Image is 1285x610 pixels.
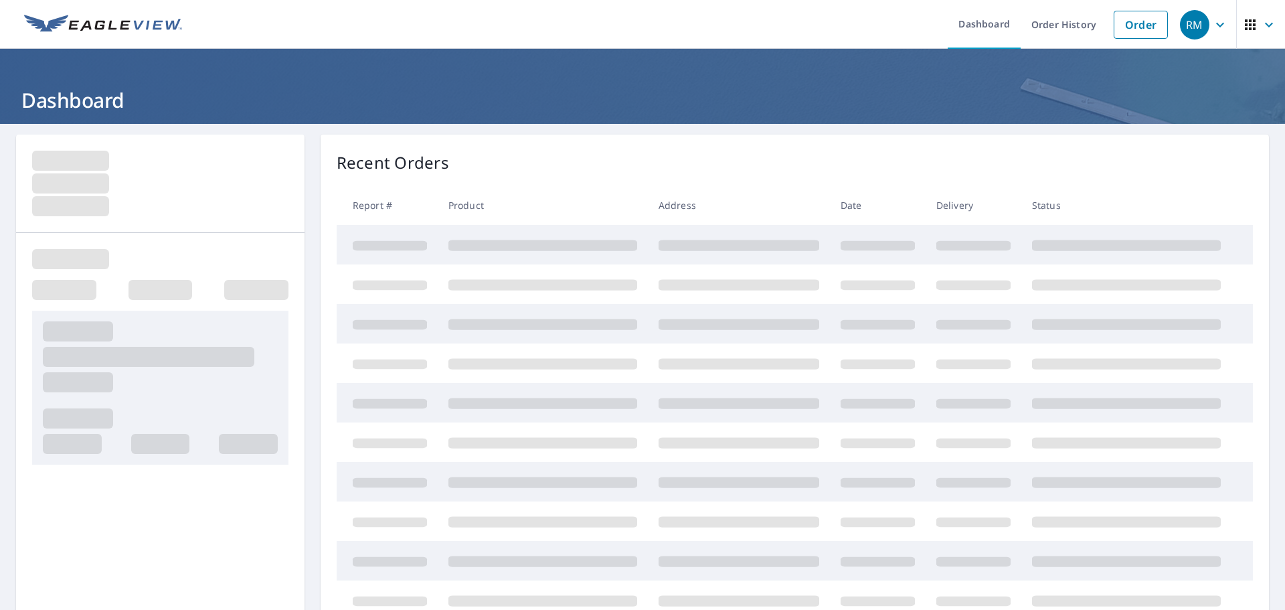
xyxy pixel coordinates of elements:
[16,86,1269,114] h1: Dashboard
[24,15,182,35] img: EV Logo
[926,185,1021,225] th: Delivery
[1180,10,1209,40] div: RM
[1021,185,1231,225] th: Status
[337,151,449,175] p: Recent Orders
[830,185,926,225] th: Date
[648,185,830,225] th: Address
[337,185,438,225] th: Report #
[438,185,648,225] th: Product
[1114,11,1168,39] a: Order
